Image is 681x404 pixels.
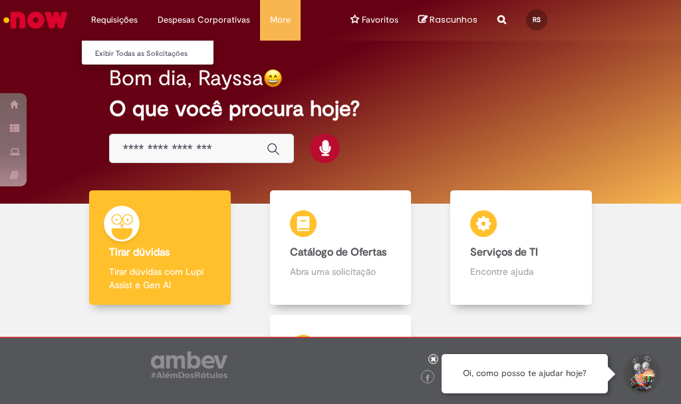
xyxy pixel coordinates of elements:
span: Requisições [91,13,138,27]
div: Oi, como posso te ajudar hoje? [442,354,608,393]
img: logo_footer_ambev_rotulo_gray.png [151,351,227,378]
h2: Bom dia, Rayssa [109,67,263,90]
a: Exibir Todas as Solicitações [82,47,228,61]
b: Catálogo de Ofertas [290,246,386,259]
a: Catálogo de Ofertas Abra uma solicitação [250,190,430,305]
a: Tirar dúvidas Tirar dúvidas com Lupi Assist e Gen Ai [70,190,250,305]
b: Serviços de TI [470,246,538,259]
span: More [270,13,291,27]
span: RS [533,15,541,24]
p: Abra uma solicitação [290,265,391,278]
h2: O que você procura hoje? [109,97,572,120]
img: happy-face.png [263,69,283,88]
span: Favoritos [362,13,398,27]
ul: Requisições [81,40,214,65]
button: Iniciar Conversa de Suporte [621,354,661,394]
img: logo_footer_facebook.png [424,375,431,381]
a: Serviços de TI Encontre ajuda [431,190,611,305]
p: Encontre ajuda [470,265,571,278]
p: Tirar dúvidas com Lupi Assist e Gen Ai [109,265,210,292]
b: Tirar dúvidas [109,246,170,259]
img: ServiceNow [1,7,70,33]
a: No momento, sua lista de rascunhos tem 0 Itens [418,13,477,26]
span: Rascunhos [430,13,477,26]
span: Despesas Corporativas [158,13,250,27]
